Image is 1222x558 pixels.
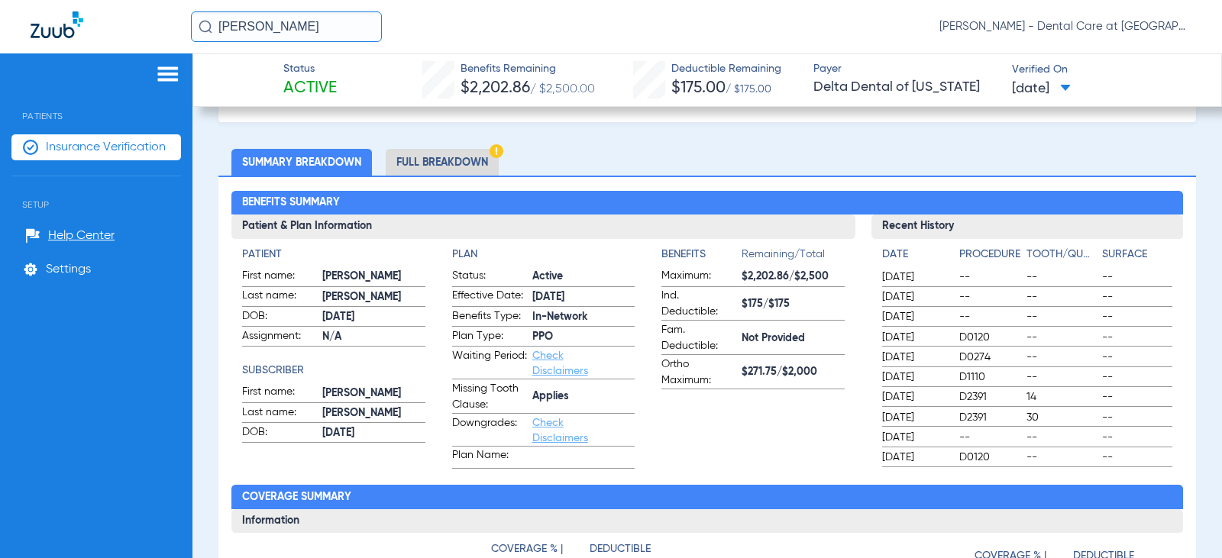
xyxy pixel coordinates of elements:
span: -- [1026,369,1097,385]
span: Status [283,61,337,77]
span: Remaining/Total [742,247,844,268]
a: Check Disclaimers [532,350,588,376]
h3: Information [231,509,1183,534]
span: Status: [452,268,527,286]
span: -- [1102,350,1172,365]
span: Downgrades: [452,415,527,446]
span: Missing Tooth Clause: [452,381,527,413]
span: -- [1102,269,1172,285]
span: [PERSON_NAME] [322,385,425,402]
span: -- [959,309,1022,324]
span: -- [1102,369,1172,385]
span: Active [532,269,635,285]
span: Settings [46,262,91,277]
input: Search for patients [191,11,382,42]
span: [DATE] [882,430,946,445]
span: Last name: [242,288,317,306]
app-breakdown-title: Procedure [959,247,1022,268]
span: Applies [532,389,635,405]
span: [DATE] [882,369,946,385]
span: Benefits Type: [452,308,527,327]
span: N/A [322,329,425,345]
h4: Surface [1102,247,1172,263]
span: Setup [11,176,181,210]
span: -- [1026,289,1097,305]
span: Assignment: [242,328,317,347]
img: Hazard [490,144,503,158]
span: In-Network [532,309,635,325]
img: hamburger-icon [156,65,180,83]
span: -- [1026,350,1097,365]
h3: Patient & Plan Information [231,214,855,239]
span: [DATE] [882,389,946,405]
span: -- [1102,309,1172,324]
span: Patients [11,88,181,121]
span: $271.75/$2,000 [742,364,844,380]
span: DOB: [242,424,317,443]
span: Delta Dental of [US_STATE] [813,78,999,97]
span: Ortho Maximum: [661,356,736,389]
span: [DATE] [322,309,425,325]
span: Deductible Remaining [671,61,781,77]
span: -- [1102,430,1172,445]
span: Payer [813,61,999,77]
span: [PERSON_NAME] [322,289,425,305]
span: Last name: [242,405,317,423]
span: [DATE] [882,289,946,305]
span: / $2,500.00 [530,83,595,95]
span: -- [959,289,1022,305]
span: PPO [532,329,635,345]
app-breakdown-title: Date [882,247,946,268]
h4: Patient [242,247,425,263]
span: Verified On [1012,62,1198,78]
h4: Plan [452,247,635,263]
li: Full Breakdown [386,149,499,176]
span: First name: [242,384,317,402]
span: -- [1102,450,1172,465]
h4: Tooth/Quad [1026,247,1097,263]
span: -- [1026,330,1097,345]
a: Help Center [25,228,115,244]
span: D2391 [959,389,1022,405]
a: Check Disclaimers [532,418,588,443]
span: Plan Type: [452,328,527,347]
span: -- [1026,430,1097,445]
span: [PERSON_NAME] [322,405,425,421]
span: [DATE] [532,289,635,305]
span: -- [1102,389,1172,405]
li: Summary Breakdown [231,149,372,176]
span: Waiting Period: [452,348,527,379]
span: First name: [242,268,317,286]
span: D0120 [959,450,1022,465]
span: -- [1026,269,1097,285]
span: / $175.00 [726,84,771,95]
span: $2,202.86 [461,80,530,96]
span: [DATE] [882,330,946,345]
span: Maximum: [661,268,736,286]
span: Effective Date: [452,288,527,306]
span: -- [1026,309,1097,324]
span: 30 [1026,410,1097,425]
span: 14 [1026,389,1097,405]
app-breakdown-title: Surface [1102,247,1172,268]
span: D1110 [959,369,1022,385]
span: -- [959,269,1022,285]
h2: Benefits Summary [231,191,1183,215]
span: D0120 [959,330,1022,345]
span: Benefits Remaining [461,61,595,77]
h4: Benefits [661,247,742,263]
span: -- [1102,330,1172,345]
span: Ind. Deductible: [661,288,736,320]
span: -- [1026,450,1097,465]
span: D2391 [959,410,1022,425]
span: [DATE] [882,350,946,365]
app-breakdown-title: Subscriber [242,363,425,379]
span: -- [959,430,1022,445]
h4: Date [882,247,946,263]
span: Not Provided [742,331,844,347]
span: Insurance Verification [46,140,166,155]
h2: Coverage Summary [231,485,1183,509]
span: [DATE] [882,269,946,285]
